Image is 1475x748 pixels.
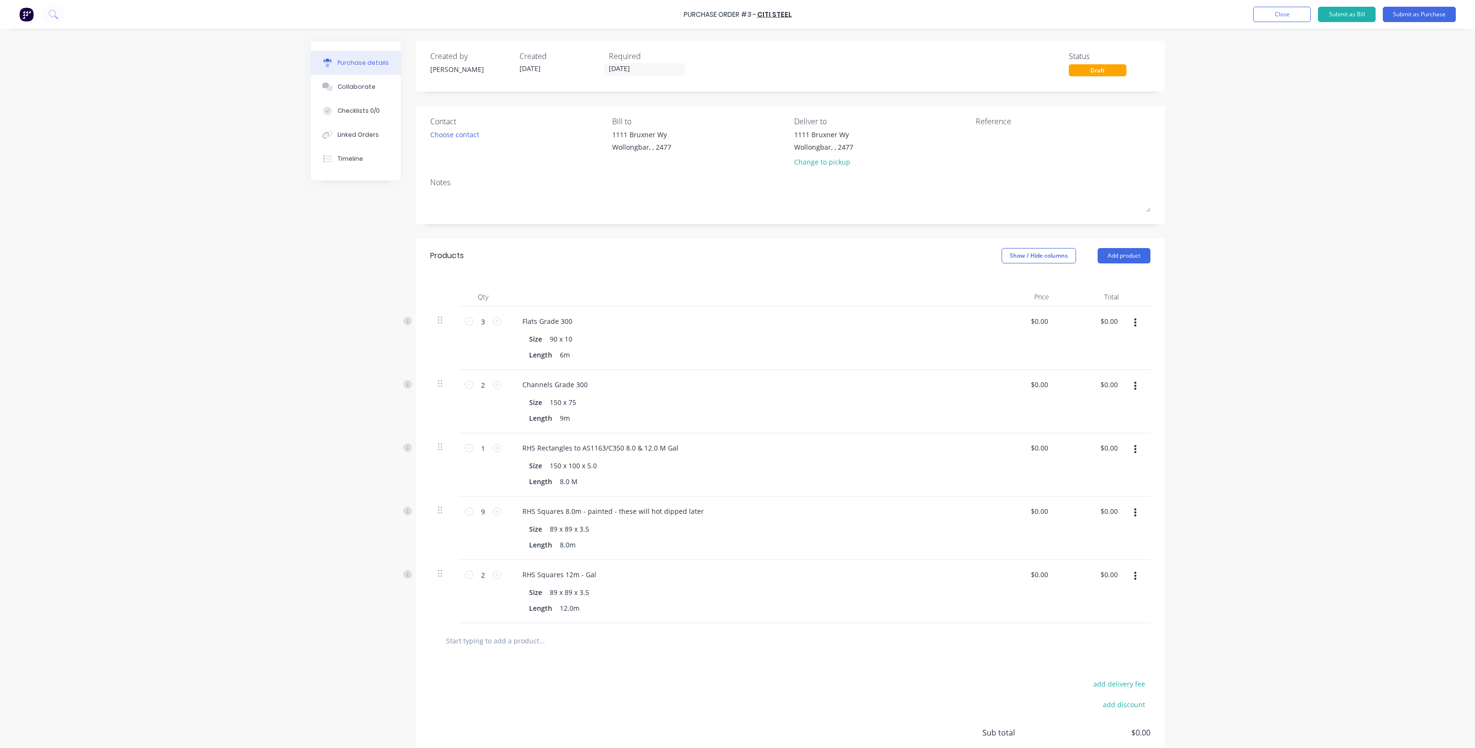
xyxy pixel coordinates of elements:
div: Size [525,332,546,346]
div: 12.0m [556,601,583,615]
div: RHS Squares 12m - Gal [515,568,604,582]
div: Reference [976,116,1150,127]
div: Qty [459,287,507,307]
button: Timeline [311,147,401,171]
div: 1111 Bruxner Wy [794,130,853,140]
div: 6m [556,348,574,362]
button: Purchase details [311,51,401,75]
div: Products [430,250,464,261]
div: 8.0m [556,538,580,552]
div: Contact [430,116,605,127]
div: Draft [1069,64,1126,76]
div: 9m [556,411,574,425]
div: Bill to [612,116,787,127]
div: [PERSON_NAME] [430,64,512,74]
div: Size [525,585,546,599]
div: Created by [430,50,512,62]
div: Length [525,348,556,362]
div: Choose contact [430,130,479,140]
div: Collaborate [338,83,375,91]
button: Collaborate [311,75,401,99]
div: Size [525,395,546,409]
div: Created [520,50,601,62]
div: 89 x 89 x 3.5 [546,522,593,536]
div: 89 x 89 x 3.5 [546,585,593,599]
div: 150 x 75 [546,395,580,409]
button: Show / Hide columns [1002,248,1076,263]
div: Purchase Order #3 - [684,10,756,20]
div: 1111 Bruxner Wy [612,130,671,140]
div: Flats Grade 300 [515,314,580,328]
div: Purchase details [338,59,389,67]
div: Deliver to [794,116,969,127]
div: Length [525,538,556,552]
div: 90 x 10 [546,332,576,346]
div: Linked Orders [338,131,379,139]
div: Wollongbar, , 2477 [794,142,853,152]
input: Start typing to add a product... [446,631,638,650]
button: Close [1253,7,1311,22]
button: Submit as Bill [1318,7,1376,22]
button: Linked Orders [311,123,401,147]
div: RHS Squares 8.0m - painted - these will hot dipped later [515,504,712,518]
button: add delivery fee [1088,677,1150,690]
div: Wollongbar, , 2477 [612,142,671,152]
div: RHS Rectangles to AS1163/C350 8.0 & 12.0 M Gal [515,441,686,455]
div: 8.0 M [556,475,581,488]
span: $0.00 [1054,727,1150,738]
div: Checklists 0/0 [338,107,380,115]
img: Factory [19,7,34,22]
div: Size [525,522,546,536]
div: Length [525,411,556,425]
span: Sub total [982,727,1054,738]
button: Submit as Purchase [1383,7,1456,22]
div: Price [987,287,1057,307]
div: Status [1069,50,1150,62]
button: Add product [1098,248,1150,263]
div: Change to pickup [794,157,853,167]
div: 150 x 100 x 5.0 [546,459,601,473]
div: Required [609,50,690,62]
div: Length [525,601,556,615]
button: add discount [1097,698,1150,711]
div: Notes [430,177,1150,188]
div: Length [525,475,556,488]
div: Channels Grade 300 [515,378,595,392]
div: Timeline [338,154,363,163]
a: Citi Steel [757,10,792,19]
div: Size [525,459,546,473]
div: Total [1057,287,1126,307]
button: Checklists 0/0 [311,99,401,123]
